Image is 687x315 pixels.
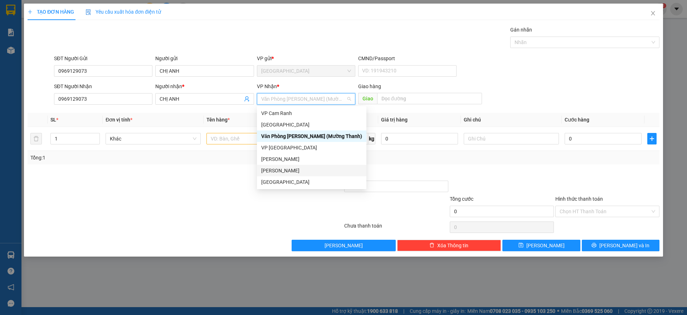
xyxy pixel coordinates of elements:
[261,94,351,104] span: Văn Phòng Trần Phú (Mường Thanh)
[437,242,468,249] span: Xóa Thông tin
[54,54,152,62] div: SĐT Người Gửi
[292,240,396,251] button: [PERSON_NAME]
[647,133,657,144] button: plus
[325,242,363,249] span: [PERSON_NAME]
[358,83,381,89] span: Giao hàng
[261,121,362,129] div: [GEOGRAPHIC_DATA]
[54,82,152,90] div: SĐT Người Nhận
[257,130,366,142] div: Văn Phòng Trần Phú (Mường Thanh)
[650,10,656,16] span: close
[381,117,408,123] span: Giá trị hàng
[206,133,302,144] input: VD: Bàn, Ghế
[343,222,449,234] div: Chưa thanh toán
[261,66,351,76] span: Nha Trang
[257,119,366,130] div: Đà Lạt
[155,54,254,62] div: Người gửi
[381,133,458,144] input: 0
[257,54,355,62] div: VP gửi
[526,242,565,249] span: [PERSON_NAME]
[461,113,562,127] th: Ghi chú
[368,133,375,144] span: kg
[358,93,377,104] span: Giao
[257,83,277,89] span: VP Nhận
[86,9,161,15] span: Yêu cầu xuất hóa đơn điện tử
[110,133,196,144] span: Khác
[206,117,230,123] span: Tên hàng
[257,165,366,176] div: Phạm Ngũ Lão
[50,117,56,123] span: SL
[155,82,254,90] div: Người nhận
[261,132,362,140] div: Văn Phòng [PERSON_NAME] (Mường Thanh)
[106,117,132,123] span: Đơn vị tính
[643,4,663,24] button: Close
[86,9,91,15] img: icon
[257,142,366,153] div: VP Ninh Hòa
[510,27,532,33] label: Gán nhãn
[464,133,559,144] input: Ghi Chú
[450,196,473,202] span: Tổng cước
[591,243,596,248] span: printer
[599,242,649,249] span: [PERSON_NAME] và In
[28,9,74,15] span: TẠO ĐƠN HÀNG
[261,144,362,152] div: VP [GEOGRAPHIC_DATA]
[28,9,33,14] span: plus
[257,176,366,188] div: Nha Trang
[518,243,523,248] span: save
[257,153,366,165] div: Lê Hồng Phong
[261,167,362,175] div: [PERSON_NAME]
[648,136,656,142] span: plus
[261,178,362,186] div: [GEOGRAPHIC_DATA]
[555,196,603,202] label: Hình thức thanh toán
[377,93,482,104] input: Dọc đường
[358,54,457,62] div: CMND/Passport
[30,133,42,144] button: delete
[582,240,659,251] button: printer[PERSON_NAME] và In
[261,109,362,117] div: VP Cam Ranh
[244,96,250,102] span: user-add
[565,117,589,123] span: Cước hàng
[261,155,362,163] div: [PERSON_NAME]
[397,240,501,251] button: deleteXóa Thông tin
[30,154,265,162] div: Tổng: 1
[429,243,434,248] span: delete
[502,240,580,251] button: save[PERSON_NAME]
[257,108,366,119] div: VP Cam Ranh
